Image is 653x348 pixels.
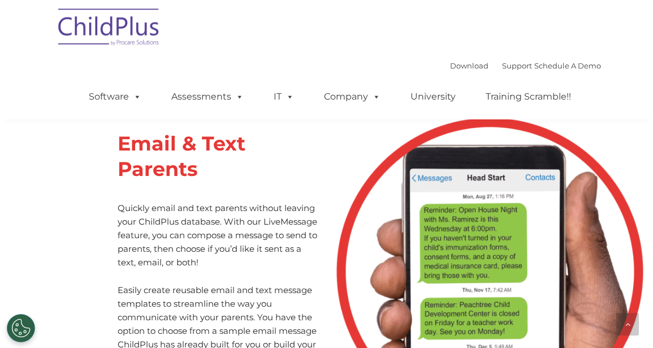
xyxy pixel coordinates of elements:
a: Training Scramble!! [474,85,582,108]
a: Company [313,85,392,108]
a: Download [450,61,488,70]
a: Software [77,85,153,108]
p: Quickly email and text parents without leaving your ChildPlus database. With our LiveMessage feat... [118,201,318,269]
a: Assessments [160,85,255,108]
font: | [450,61,601,70]
iframe: Chat Widget [596,294,653,348]
a: Support [502,61,532,70]
img: ChildPlus by Procare Solutions [53,1,166,57]
b: Email & Text Parents [118,131,245,181]
a: Schedule A Demo [534,61,601,70]
a: IT [262,85,305,108]
a: University [399,85,467,108]
button: Cookies Settings [7,314,35,342]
